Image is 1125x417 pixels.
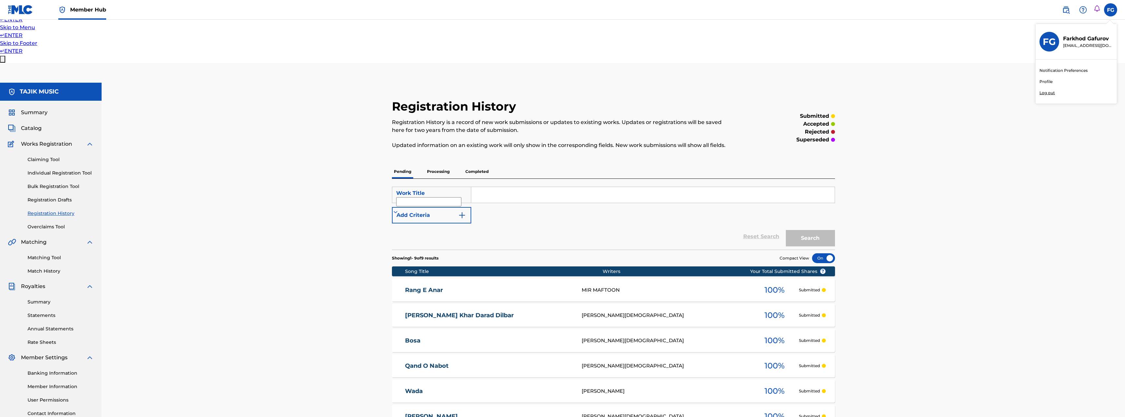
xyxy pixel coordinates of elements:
span: Matching [21,238,47,246]
p: Pending [392,165,413,178]
img: Top Rightsholder [58,6,66,14]
h5: TAJIK MUSIC [20,88,59,95]
p: Processing [425,165,452,178]
a: User Permissions [28,397,94,404]
span: Catalog [21,124,42,132]
a: Statements [28,312,94,319]
div: User Menu [1104,3,1117,16]
a: Banking Information [28,370,94,377]
a: Registration History [28,210,94,217]
a: SummarySummary [8,109,48,116]
a: Summary [28,299,94,305]
span: Member Hub [70,6,106,13]
span: 100 % [765,309,785,321]
a: Notification Preferences [1039,68,1088,73]
img: expand [86,282,94,290]
a: Annual Statements [28,325,94,332]
div: Help [1077,3,1090,16]
a: [PERSON_NAME] Khar Darad Dilbar [405,312,573,319]
p: superseded [796,136,829,144]
a: Bulk Registration Tool [28,183,94,190]
span: Compact View [780,255,809,261]
img: 9d2ae6d4665cec9f34b9.svg [458,211,466,219]
h2: Registration History [392,99,519,114]
div: [PERSON_NAME][DEMOGRAPHIC_DATA] [582,312,750,319]
p: accepted [803,120,829,128]
iframe: Resource Center [1107,291,1125,344]
p: Updated information on an existing work will only show in the corresponding fields. New work subm... [392,141,733,149]
p: info@tajik.music [1063,43,1113,49]
a: Contact Information [28,410,94,417]
p: Submitted [799,312,820,318]
a: Matching Tool [28,254,94,261]
p: Submitted [799,388,820,394]
p: Completed [463,165,491,178]
p: submitted [800,112,829,120]
a: Profile [1039,79,1053,85]
a: Registration Drafts [28,197,94,203]
a: Public Search [1059,3,1073,16]
a: Match History [28,268,94,275]
p: Log out [1039,90,1055,96]
span: Works Registration [21,140,72,148]
div: MIR MAFTOON [582,286,750,294]
button: Add Criteria [392,207,471,223]
img: Matching [8,238,16,246]
div: [PERSON_NAME][DEMOGRAPHIC_DATA] [582,337,750,344]
img: search [1062,6,1070,14]
img: Works Registration [8,140,16,148]
img: help [1079,6,1087,14]
div: Work Title [396,189,467,197]
span: 100 % [765,385,785,397]
span: Royalties [21,282,45,290]
img: Member Settings [8,354,16,362]
h3: FG [1043,36,1056,48]
div: [PERSON_NAME][DEMOGRAPHIC_DATA] [582,362,750,370]
div: Writers [603,268,771,275]
img: Catalog [8,124,16,132]
div: Notifications [1094,5,1100,14]
span: Member Settings [21,354,68,362]
img: MLC Logo [8,5,33,14]
img: expand [86,354,94,362]
img: Summary [8,109,16,116]
a: Member Information [28,383,94,390]
form: Search Form [392,187,835,250]
p: Submitted [799,338,820,344]
a: Wada [405,387,573,395]
p: rejected [805,128,829,136]
div: [PERSON_NAME] [582,387,750,395]
p: Registration History is a record of new work submissions or updates to existing works. Updates or... [392,118,733,134]
a: Qand O Nabot [405,362,573,370]
img: Accounts [8,88,16,96]
p: Farkhod Gafurov [1063,35,1113,43]
span: 100 % [765,360,785,372]
a: Rang E Anar [405,286,573,294]
a: Overclaims Tool [28,223,94,230]
a: Claiming Tool [28,156,94,163]
a: CatalogCatalog [8,124,42,132]
a: Individual Registration Tool [28,170,94,177]
p: Submitted [799,363,820,369]
img: expand [86,140,94,148]
span: ? [820,269,825,274]
div: Song Title [405,268,603,275]
a: Rate Sheets [28,339,94,346]
span: 100 % [765,284,785,296]
img: expand [86,238,94,246]
p: Showing 1 - 9 of 9 results [392,255,438,261]
a: Bosa [405,337,573,344]
span: Your Total Submitted Shares [750,268,826,275]
p: Submitted [799,287,820,293]
img: Royalties [8,282,16,290]
span: 100 % [765,335,785,346]
span: Summary [21,109,48,116]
